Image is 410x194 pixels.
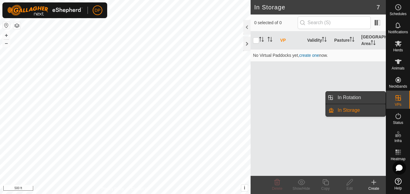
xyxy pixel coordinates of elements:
[338,94,361,101] span: In Rotation
[7,5,83,16] img: Gallagher Logo
[338,186,362,191] div: Edit
[334,104,386,116] a: In Storage
[254,20,298,26] span: 0 selected of 0
[376,3,380,12] span: 7
[359,31,386,50] th: [GEOGRAPHIC_DATA] Area
[392,66,405,70] span: Animals
[332,31,359,50] th: Pasture
[391,157,405,161] span: Heatmap
[334,92,386,104] a: In Rotation
[298,16,371,29] input: Search (S)
[289,186,313,191] div: Show/Hide
[326,104,386,116] li: In Storage
[259,38,264,43] p-sorticon: Activate to sort
[3,40,10,47] button: –
[254,4,376,11] h2: In Storage
[362,186,386,191] div: Create
[393,48,403,52] span: Herds
[131,186,149,192] a: Contact Us
[267,38,272,43] p-sorticon: Activate to sort
[299,53,319,58] a: create one
[394,139,402,143] span: Infra
[326,92,386,104] li: In Rotation
[272,186,283,191] span: Delete
[241,185,248,191] button: i
[305,31,332,50] th: Validity
[388,30,408,34] span: Notifications
[394,186,402,190] span: Help
[13,22,21,29] button: Map Layers
[251,49,386,61] td: No Virtual Paddocks yet, now.
[393,121,403,124] span: Status
[322,38,327,43] p-sorticon: Activate to sort
[101,186,124,192] a: Privacy Policy
[3,32,10,39] button: +
[244,185,245,190] span: i
[313,186,338,191] div: Copy
[278,31,305,50] th: VP
[371,41,376,46] p-sorticon: Activate to sort
[389,12,406,16] span: Schedules
[395,103,401,106] span: VPs
[3,22,10,29] button: Reset Map
[350,38,354,43] p-sorticon: Activate to sort
[94,7,100,14] span: DP
[389,85,407,88] span: Neckbands
[386,176,410,192] a: Help
[338,107,360,114] span: In Storage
